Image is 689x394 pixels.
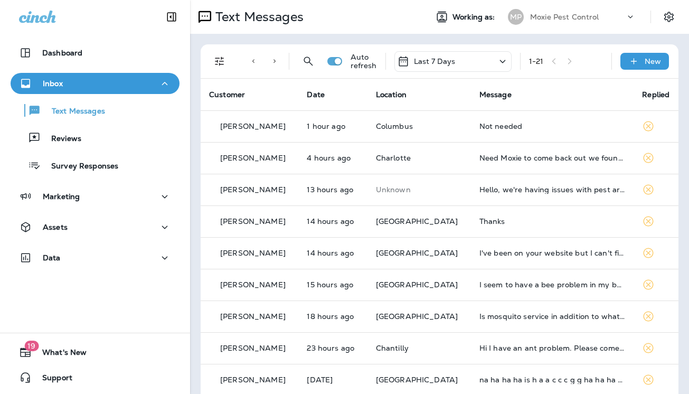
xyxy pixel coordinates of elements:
[43,79,63,88] p: Inbox
[479,217,626,226] div: Thanks
[32,373,72,386] span: Support
[11,127,180,149] button: Reviews
[11,154,180,176] button: Survey Responses
[479,376,626,384] div: na ha ha ha is h a a c c c g g ha ha ha ha ha hm g ha ha jd jd jd h jd ha ha g f rs fa claire's o...
[307,344,358,352] p: Aug 17, 2025 10:26 AM
[645,57,661,65] p: New
[307,217,358,226] p: Aug 17, 2025 07:24 PM
[307,185,358,194] p: Aug 17, 2025 09:16 PM
[307,249,358,257] p: Aug 17, 2025 07:23 PM
[41,162,118,172] p: Survey Responses
[298,51,319,72] button: Search Messages
[479,249,626,257] div: I've been on your website but I can't find any means to contact you. I have an animal burrowing u...
[307,280,358,289] p: Aug 17, 2025 06:53 PM
[376,153,411,163] span: Charlotte
[43,192,80,201] p: Marketing
[11,73,180,94] button: Inbox
[307,376,358,384] p: Aug 16, 2025 07:04 PM
[11,99,180,121] button: Text Messages
[42,49,82,57] p: Dashboard
[307,122,358,130] p: Aug 18, 2025 08:57 AM
[376,217,458,226] span: [GEOGRAPHIC_DATA]
[32,348,87,361] span: What's New
[479,185,626,194] div: Hello, we're having issues with pest around our house and we need an as needed visit
[479,344,626,352] div: Hi I have an ant problem. Please come to spray.
[11,342,180,363] button: 19What's New
[479,280,626,289] div: I seem to have a bee problem in my backyard.
[479,312,626,321] div: Is mosquito service in addition to what we already pay?
[11,186,180,207] button: Marketing
[220,122,286,130] p: [PERSON_NAME]
[307,90,325,99] span: Date
[351,53,377,70] p: Auto refresh
[376,280,458,289] span: [GEOGRAPHIC_DATA]
[376,248,458,258] span: [GEOGRAPHIC_DATA]
[642,90,669,99] span: Replied
[529,57,544,65] div: 1 - 21
[211,9,304,25] p: Text Messages
[220,217,286,226] p: [PERSON_NAME]
[376,343,409,353] span: Chantilly
[41,134,81,144] p: Reviews
[11,367,180,388] button: Support
[376,312,458,321] span: [GEOGRAPHIC_DATA]
[307,312,358,321] p: Aug 17, 2025 03:49 PM
[220,185,286,194] p: [PERSON_NAME]
[220,312,286,321] p: [PERSON_NAME]
[43,223,68,231] p: Assets
[220,280,286,289] p: [PERSON_NAME]
[530,13,599,21] p: Moxie Pest Control
[11,217,180,238] button: Assets
[157,6,186,27] button: Collapse Sidebar
[220,249,286,257] p: [PERSON_NAME]
[452,13,497,22] span: Working as:
[307,154,358,162] p: Aug 18, 2025 05:18 AM
[220,344,286,352] p: [PERSON_NAME]
[376,185,463,194] p: This customer does not have a last location and the phone number they messaged is not assigned to...
[508,9,524,25] div: MP
[220,154,286,162] p: [PERSON_NAME]
[43,254,61,262] p: Data
[41,107,105,117] p: Text Messages
[220,376,286,384] p: [PERSON_NAME]
[209,90,245,99] span: Customer
[414,57,456,65] p: Last 7 Days
[376,375,458,384] span: [GEOGRAPHIC_DATA]
[376,90,407,99] span: Location
[479,90,512,99] span: Message
[479,154,626,162] div: Need Moxie to come back out we found some cockroaches in garage and inside house
[209,51,230,72] button: Filters
[11,42,180,63] button: Dashboard
[376,121,413,131] span: Columbus
[11,247,180,268] button: Data
[659,7,678,26] button: Settings
[479,122,626,130] div: Not needed
[24,341,39,351] span: 19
